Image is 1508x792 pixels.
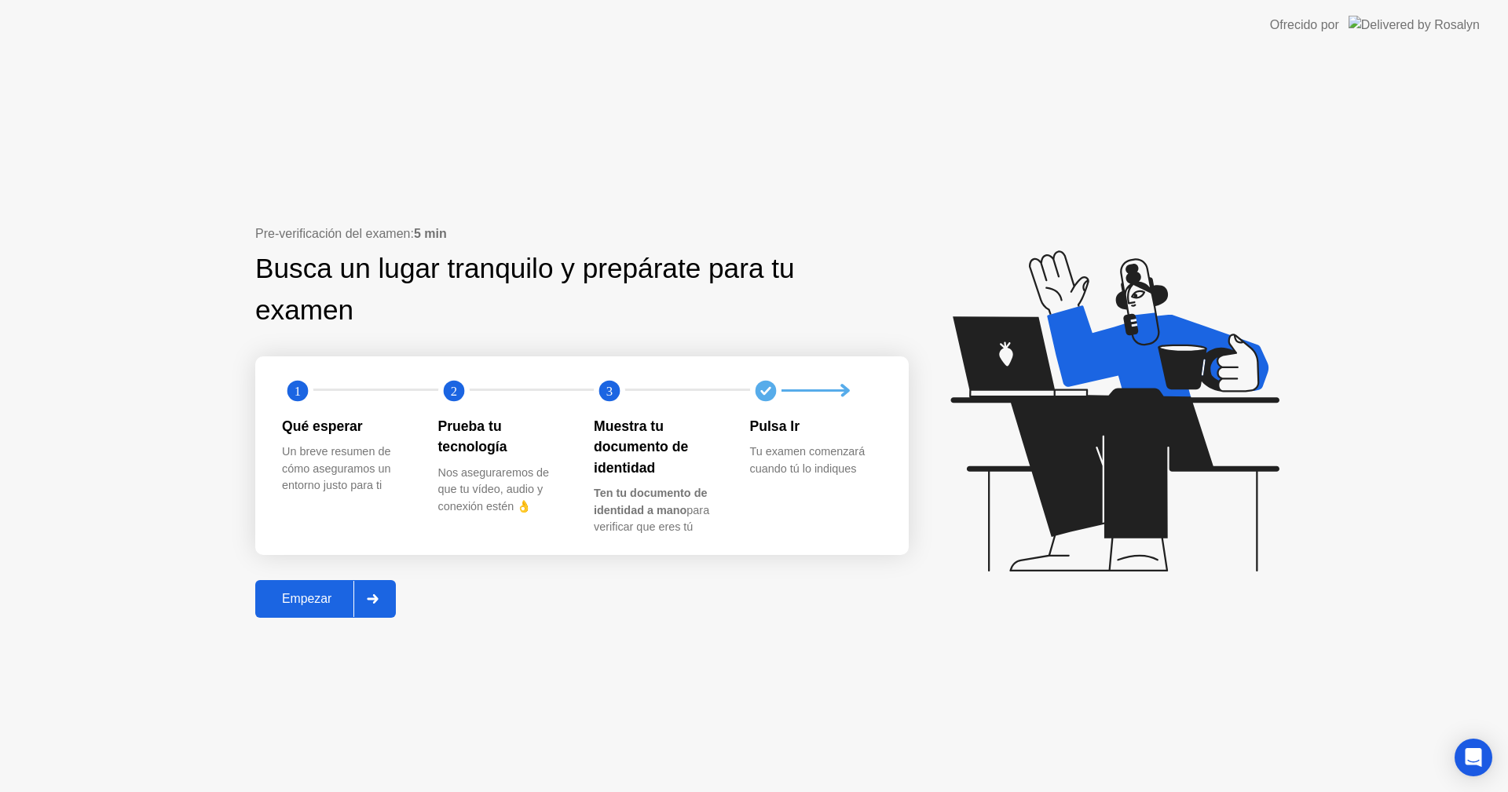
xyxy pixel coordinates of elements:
div: Prueba tu tecnología [438,416,569,458]
button: Empezar [255,580,396,618]
div: Qué esperar [282,416,413,436]
text: 1 [295,383,301,398]
div: Pulsa Ir [750,416,881,436]
div: Nos aseguraremos de que tu vídeo, audio y conexión estén 👌 [438,465,569,516]
div: Pre-verificación del examen: [255,224,909,243]
div: Open Intercom Messenger [1455,739,1492,776]
div: para verificar que eres tú [594,485,725,536]
text: 3 [606,383,613,398]
b: 5 min [414,227,447,240]
div: Ofrecido por [1270,16,1339,35]
img: Delivered by Rosalyn [1349,16,1480,34]
div: Tu examen comenzará cuando tú lo indiques [750,443,881,477]
div: Muestra tu documento de identidad [594,416,725,478]
div: Un breve resumen de cómo aseguramos un entorno justo para ti [282,443,413,495]
div: Busca un lugar tranquilo y prepárate para tu examen [255,248,809,331]
text: 2 [450,383,456,398]
div: Empezar [260,592,353,606]
b: Ten tu documento de identidad a mano [594,487,707,516]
